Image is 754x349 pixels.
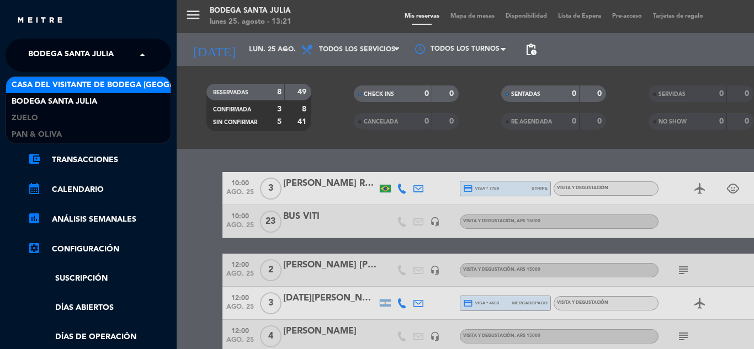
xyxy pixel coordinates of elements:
[17,17,63,25] img: MEITRE
[28,302,171,314] a: Días abiertos
[12,79,289,92] span: Casa del Visitante de Bodega [GEOGRAPHIC_DATA][PERSON_NAME]
[28,212,41,225] i: assessment
[12,128,62,141] span: Pan & Oliva
[28,241,41,255] i: settings_applications
[28,44,114,67] span: Bodega Santa Julia
[12,95,97,108] span: Bodega Santa Julia
[28,213,171,226] a: assessmentANÁLISIS SEMANALES
[28,272,171,285] a: Suscripción
[12,112,38,125] span: Zuelo
[28,152,41,165] i: account_balance_wallet
[524,43,538,56] span: pending_actions
[28,243,171,256] a: Configuración
[28,183,171,196] a: calendar_monthCalendario
[28,153,171,167] a: account_balance_walletTransacciones
[28,331,171,343] a: Días de Operación
[28,182,41,195] i: calendar_month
